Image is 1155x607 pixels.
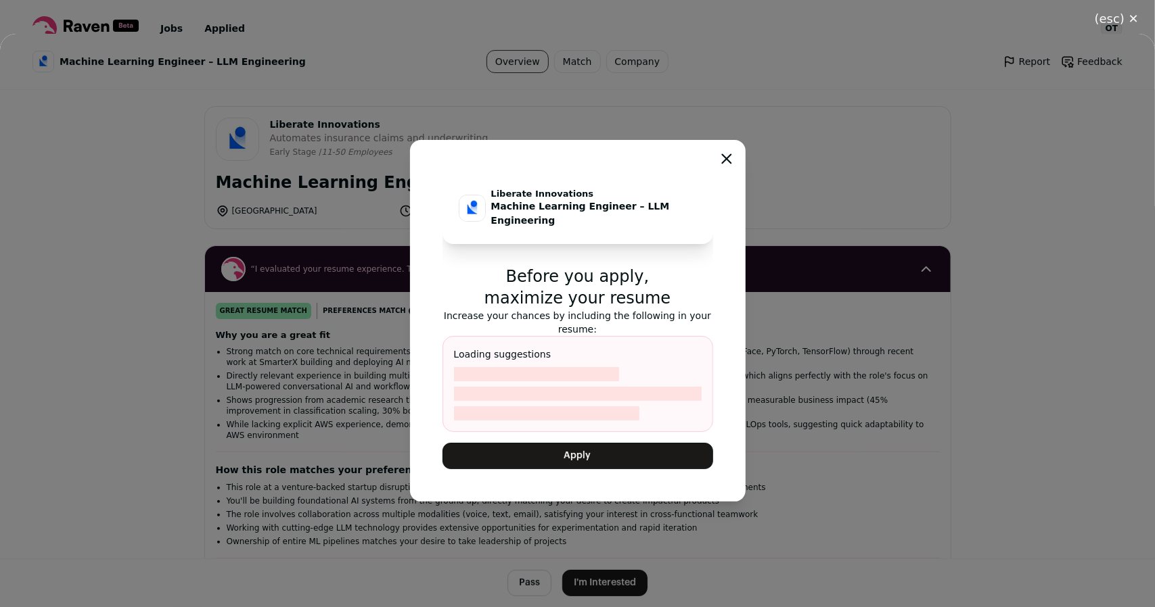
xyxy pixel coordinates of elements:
[443,266,713,309] p: Before you apply, maximize your resume
[721,153,732,164] button: Close modal
[443,336,713,432] div: Loading suggestions
[491,189,697,199] p: Liberate Innovations
[459,195,485,221] img: 609264c859101f868ff6ef6f589ab2c0a2f901a0b76bf34a2169a78b239152f0
[443,443,713,469] button: Apply
[1079,4,1155,34] button: Close modal
[491,199,697,228] p: Machine Learning Engineer – LLM Engineering
[443,309,713,336] p: Increase your chances by including the following in your resume:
